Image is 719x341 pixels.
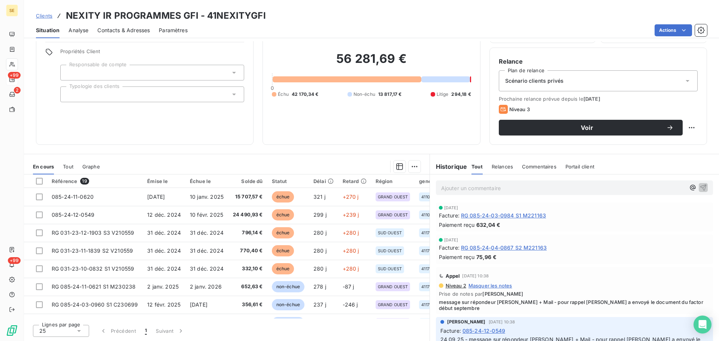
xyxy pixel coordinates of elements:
div: Retard [343,178,367,184]
span: RG 031-23-10-0832 S1 V210559 [52,265,134,272]
span: RG 085-24-03-0960 S1 C230699 [52,301,138,308]
span: Niveau 3 [509,106,530,112]
span: 41170001 [421,302,439,307]
button: 1 [140,323,151,339]
span: 75,96 € [476,253,497,261]
span: 280 j [313,265,327,272]
div: Solde dû [233,178,263,184]
span: [PERSON_NAME] [482,291,523,297]
span: Graphe [82,164,100,170]
span: 31 déc. 2024 [147,265,181,272]
div: Délai [313,178,334,184]
span: Scénario clients privés [505,77,564,85]
div: Référence [52,178,138,185]
span: Analyse [69,27,88,34]
span: 42 170,34 € [292,91,319,98]
span: échue [272,263,294,274]
span: 085-24-12-0549 [52,211,94,218]
span: -246 j [343,301,358,308]
a: Clients [36,12,52,19]
span: GRAND OUEST [378,302,408,307]
span: 237 j [313,301,326,308]
span: 2 janv. 2025 [147,283,179,290]
span: 31 déc. 2024 [190,247,224,254]
span: [DATE] [583,96,600,102]
span: Facture : [439,244,459,252]
span: +99 [8,72,21,79]
div: Région [376,178,410,184]
h6: Historique [430,162,467,171]
span: 085-24-12-0549 [462,327,505,335]
span: Commentaires [522,164,556,170]
button: Précédent [95,323,140,339]
span: Tout [471,164,483,170]
span: 2 [14,87,21,94]
span: Litige [437,91,449,98]
span: 31 déc. 2024 [190,265,224,272]
button: Voir [499,120,683,136]
button: Actions [655,24,692,36]
span: +270 j [343,194,359,200]
span: +280 j [343,247,359,254]
span: Relances [492,164,513,170]
div: generalAccountId [419,178,463,184]
span: [DATE] [444,205,458,210]
span: Paiement reçu [439,221,475,229]
span: GRAND OUEST [378,195,408,199]
span: Voir [508,125,666,131]
span: non-échue [272,317,304,328]
span: 0 [271,85,274,91]
span: non-échue [272,281,304,292]
span: GRAND OUEST [378,284,408,289]
span: 12 févr. 2025 [147,301,180,308]
span: Portail client [565,164,594,170]
span: 280 j [313,229,327,236]
span: En cours [33,164,54,170]
span: Masquer les notes [468,283,512,289]
span: [DATE] 10:38 [489,320,515,324]
span: [PERSON_NAME] [447,319,486,325]
span: 2 janv. 2026 [190,283,222,290]
span: +239 j [343,211,359,218]
span: 796,14 € [233,229,263,237]
span: SUD OUEST [378,267,402,271]
span: RG 085-24-04-0867 S2 M221163 [461,244,547,252]
span: 13 817,17 € [378,91,402,98]
span: 24 490,93 € [233,211,263,219]
span: 15 707,57 € [233,193,263,201]
h2: 56 281,69 € [272,51,471,74]
h3: NEXITY IR PROGRAMMES GFI - 41NEXITYGFI [66,9,266,22]
span: Contacts & Adresses [97,27,150,34]
div: Statut [272,178,304,184]
span: 294,18 € [451,91,471,98]
span: 12 déc. 2024 [147,211,181,218]
span: 41170001 [421,249,439,253]
span: échue [272,209,294,220]
div: Open Intercom Messenger [694,316,712,334]
span: 632,04 € [476,221,500,229]
span: Non-échu [354,91,375,98]
span: 19 [80,178,89,185]
span: Échu [278,91,289,98]
span: 41100001 [421,213,439,217]
input: Ajouter une valeur [67,91,73,98]
span: 31 déc. 2024 [147,247,181,254]
span: 1 [145,327,147,335]
span: non-échue [272,299,304,310]
span: Prise de notes par [439,291,710,297]
span: RG 085-24-11-0621 S1 M230238 [52,283,136,290]
span: 41100001 [421,195,439,199]
span: 31 déc. 2024 [190,229,224,236]
span: message sur répondeur [PERSON_NAME] + Mail - pour rappel [PERSON_NAME] a envoyé le document du fa... [439,299,710,311]
span: 41170001 [421,284,439,289]
span: GRAND OUEST [378,213,408,217]
span: +99 [8,257,21,264]
span: 652,63 € [233,283,263,290]
span: SUD OUEST [378,249,402,253]
span: Propriétés Client [60,48,244,59]
span: RG 031-23-12-1903 S3 V210559 [52,229,134,236]
span: +280 j [343,265,359,272]
div: Émise le [147,178,181,184]
span: 41170001 [421,267,439,271]
span: SUD OUEST [378,231,402,235]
